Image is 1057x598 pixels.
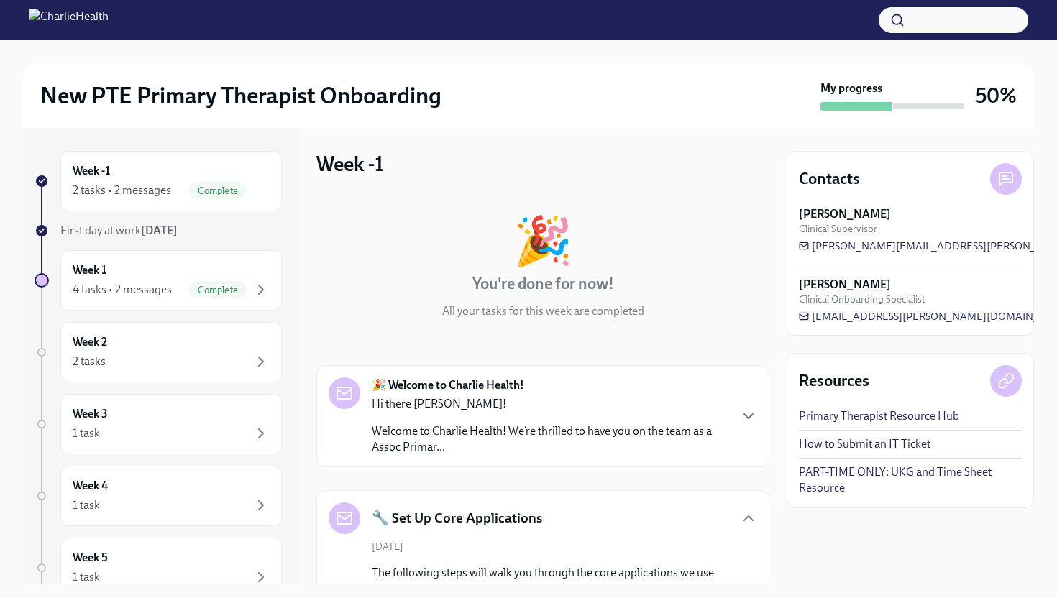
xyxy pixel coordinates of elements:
[799,293,925,306] span: Clinical Onboarding Specialist
[73,163,110,179] h6: Week -1
[799,168,860,190] h4: Contacts
[799,370,869,392] h4: Resources
[35,394,282,454] a: Week 31 task
[372,423,728,455] p: Welcome to Charlie Health! We’re thrilled to have you on the team as a Assoc Primar...
[513,217,572,264] div: 🎉
[35,538,282,598] a: Week 51 task
[29,9,109,32] img: CharlieHealth
[316,151,384,177] h3: Week -1
[73,334,107,350] h6: Week 2
[35,466,282,526] a: Week 41 task
[372,540,403,553] span: [DATE]
[799,277,891,293] strong: [PERSON_NAME]
[472,273,614,295] h4: You're done for now!
[141,224,178,237] strong: [DATE]
[799,222,877,236] span: Clinical Supervisor
[442,303,644,319] p: All your tasks for this week are completed
[189,285,247,295] span: Complete
[799,408,959,424] a: Primary Therapist Resource Hub
[60,224,178,237] span: First day at work
[73,183,171,198] div: 2 tasks • 2 messages
[372,377,524,393] strong: 🎉 Welcome to Charlie Health!
[73,406,108,422] h6: Week 3
[372,565,734,597] p: The following steps will walk you through the core applications we use here at Charlie Health and...
[40,81,441,110] h2: New PTE Primary Therapist Onboarding
[73,282,172,298] div: 4 tasks • 2 messages
[35,250,282,310] a: Week 14 tasks • 2 messagesComplete
[799,464,1022,496] a: PART-TIME ONLY: UKG and Time Sheet Resource
[73,550,108,566] h6: Week 5
[976,83,1017,109] h3: 50%
[799,206,891,222] strong: [PERSON_NAME]
[372,509,542,528] h5: 🔧 Set Up Core Applications
[189,185,247,196] span: Complete
[73,569,100,585] div: 1 task
[73,262,106,278] h6: Week 1
[73,354,106,369] div: 2 tasks
[35,223,282,239] a: First day at work[DATE]
[820,80,882,96] strong: My progress
[35,322,282,382] a: Week 22 tasks
[73,478,108,494] h6: Week 4
[35,151,282,211] a: Week -12 tasks • 2 messagesComplete
[73,425,100,441] div: 1 task
[73,497,100,513] div: 1 task
[799,436,930,452] a: How to Submit an IT Ticket
[372,396,728,412] p: Hi there [PERSON_NAME]!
